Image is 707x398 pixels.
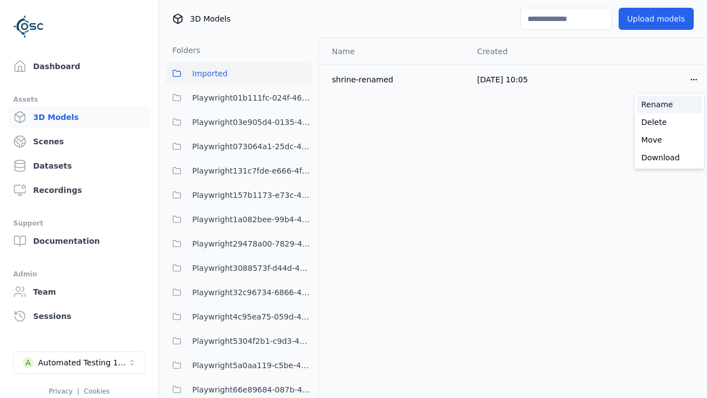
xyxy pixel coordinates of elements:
a: Rename [637,96,702,113]
a: Delete [637,113,702,131]
a: Move [637,131,702,149]
a: Download [637,149,702,166]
